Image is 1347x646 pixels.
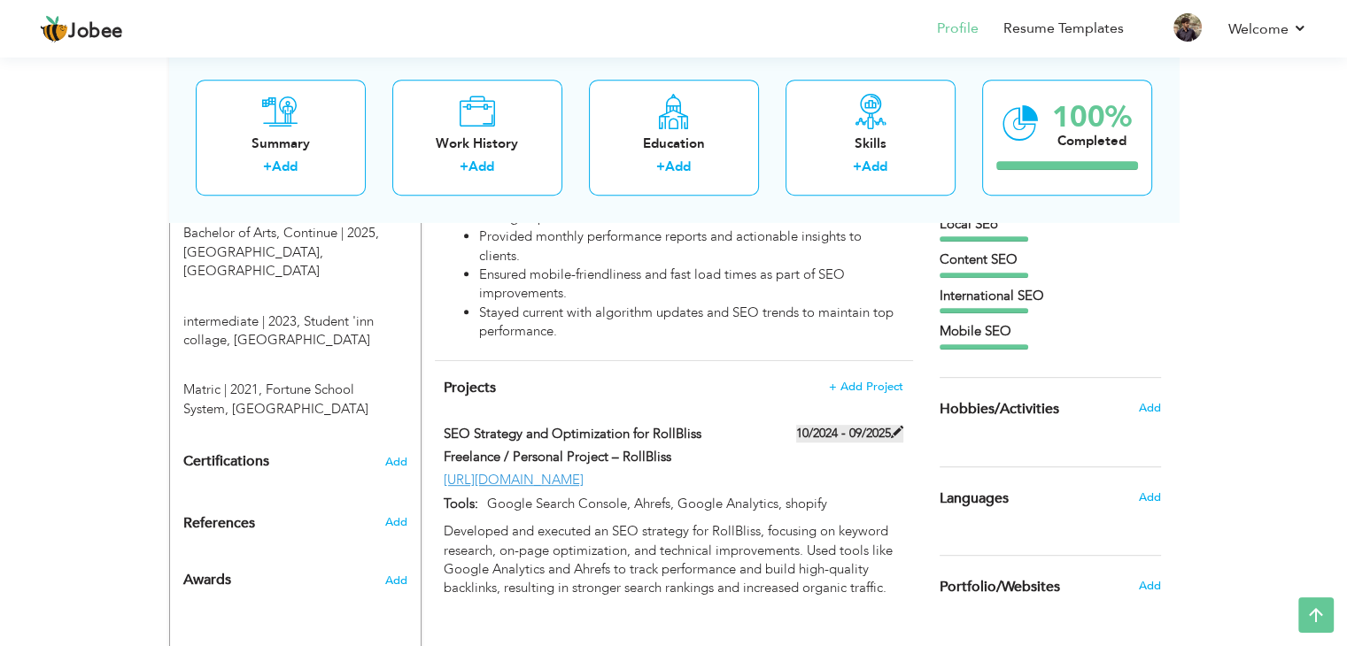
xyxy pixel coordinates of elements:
[183,451,269,471] span: Certifications
[170,354,421,419] div: Matric, 2021
[385,456,407,468] span: Add the certifications you’ve earned.
[210,135,352,153] div: Summary
[1052,132,1132,150] div: Completed
[940,580,1060,596] span: Portfolio/Websites
[40,15,123,43] a: Jobee
[829,381,903,393] span: + Add Project
[479,304,902,342] li: Stayed current with algorithm updates and SEO trends to maintain top performance.
[468,158,494,176] a: Add
[272,158,298,176] a: Add
[853,158,862,177] label: +
[1138,578,1160,594] span: Add
[796,425,903,442] label: 10/2024 - 09/2025
[183,312,300,330] span: intermediate, Student 'inn collage, 2023
[183,573,231,588] span: Awards
[170,224,421,281] div: Bachelor of Arts, 2025
[183,312,374,349] span: Student 'inn collage, [GEOGRAPHIC_DATA]
[478,495,902,513] p: Google Search Console, Ahrefs, Google Analytics, shopify
[800,135,941,153] div: Skills
[40,15,68,43] img: jobee.io
[937,19,979,39] a: Profile
[406,135,548,153] div: Work History
[926,556,1174,618] div: Share your links of online work
[444,448,741,466] label: Freelance / Personal Project – RollBliss
[1003,19,1124,39] a: Resume Templates
[68,22,123,42] span: Jobee
[479,227,902,265] li: Provided monthly performance reports and actionable insights to clients.
[183,224,379,242] span: Bachelor of Arts, University of the Punjab, 2025
[665,158,691,176] a: Add
[263,158,272,177] label: +
[940,402,1059,418] span: Hobbies/Activities
[183,381,368,417] span: Fortune School System, [GEOGRAPHIC_DATA]
[926,378,1174,440] div: Share some of your professional and personal interests.
[183,185,407,419] div: Add your educational degree.
[1228,19,1307,40] a: Welcome
[183,381,262,398] span: Matric, Fortune School System, 2021
[170,514,421,542] div: Add the reference.
[603,135,745,153] div: Education
[1138,489,1160,505] span: Add
[862,158,887,176] a: Add
[1052,103,1132,132] div: 100%
[183,516,255,532] span: References
[1138,400,1160,416] span: Add
[170,286,421,350] div: intermediate, 2023
[444,495,478,513] label: Tools:
[384,514,406,530] span: Add
[1173,13,1202,42] img: Profile Img
[170,555,421,597] div: Add the awards you’ve earned.
[940,250,1161,269] div: Content SEO
[940,491,1009,507] span: Languages
[444,522,902,598] div: Developed and executed an SEO strategy for RollBliss, focusing on keyword research, on-page optim...
[460,158,468,177] label: +
[940,215,1161,234] div: Local SEo
[656,158,665,177] label: +
[940,322,1161,341] div: Mobile SEO
[444,378,496,397] span: Projects
[444,425,741,443] label: SEO Strategy and Optimization for RollBliss
[444,379,902,396] h4: This helps to highlight the project, tools and skills you have worked on.
[940,287,1161,305] div: International SEO
[384,573,406,588] span: Add
[444,471,584,488] a: [URL][DOMAIN_NAME]
[940,466,1161,529] div: Show your familiar languages.
[183,243,323,280] span: [GEOGRAPHIC_DATA], [GEOGRAPHIC_DATA]
[479,265,902,304] li: Ensured mobile-friendliness and fast load times as part of SEO improvements.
